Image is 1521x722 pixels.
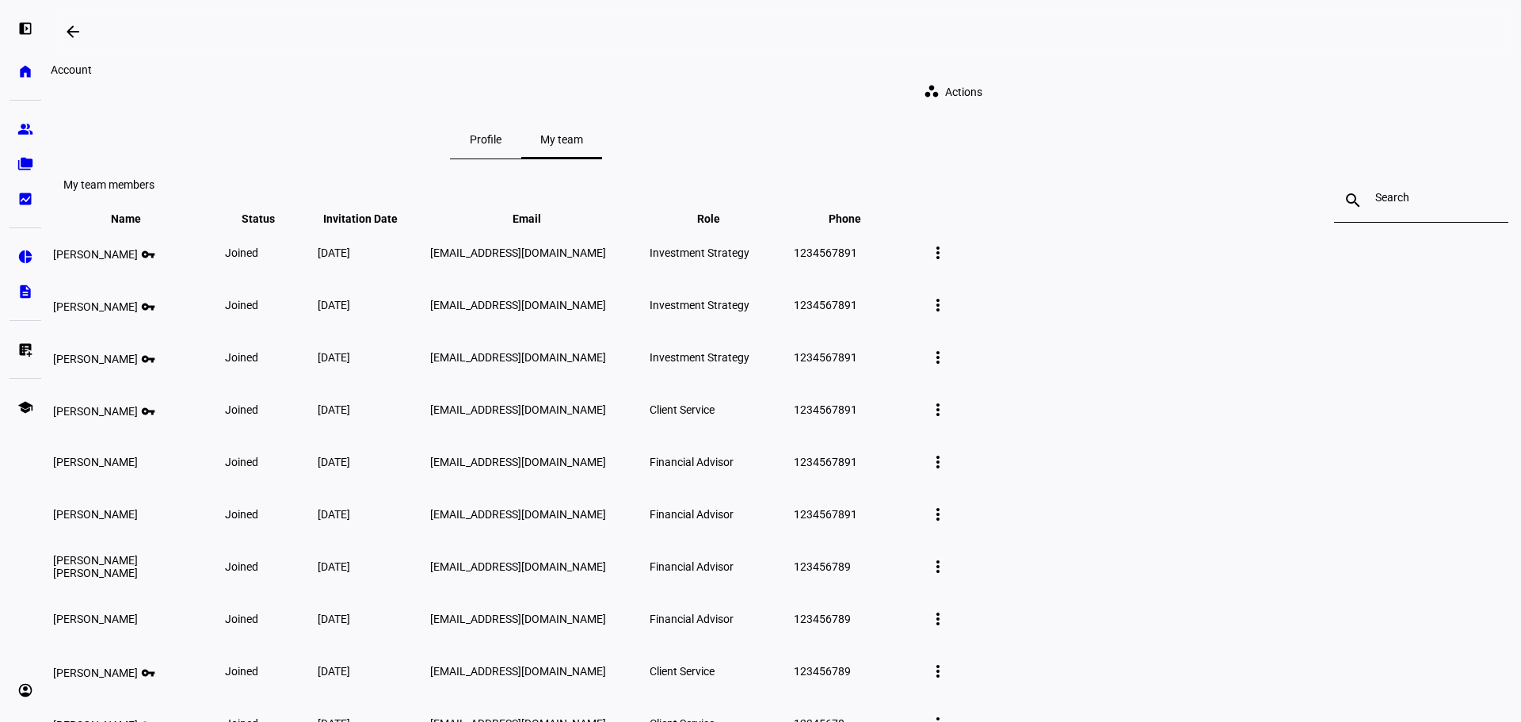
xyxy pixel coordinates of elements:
[650,456,734,468] span: Financial Advisor
[138,402,157,415] mat-icon: vpn_key
[225,299,258,311] span: joined
[323,212,421,225] span: Invitation Date
[17,682,33,698] eth-mat-symbol: account_circle
[17,342,33,357] eth-mat-symbol: list_alt_add
[794,299,857,311] span: 1234567891
[829,212,885,225] span: Phone
[317,646,428,697] td: [DATE]
[53,300,138,313] span: [PERSON_NAME]
[794,508,857,521] span: 1234567891
[225,403,258,416] span: joined
[928,662,947,681] mat-icon: more_vert
[650,508,734,521] span: Financial Advisor
[650,613,734,625] span: Financial Advisor
[17,191,33,207] eth-mat-symbol: bid_landscape
[17,284,33,300] eth-mat-symbol: description
[650,351,749,364] span: Investment Strategy
[928,348,947,367] mat-icon: more_vert
[928,296,947,315] mat-icon: more_vert
[225,508,258,521] span: joined
[430,351,606,364] span: [EMAIL_ADDRESS][DOMAIN_NAME]
[63,178,154,191] eth-data-table-title: My team members
[794,403,857,416] span: 1234567891
[317,280,428,330] td: [DATE]
[225,246,258,259] span: joined
[928,609,947,628] mat-icon: more_vert
[911,76,1001,108] button: Actions
[1334,191,1372,210] mat-icon: search
[794,665,851,678] span: 123456789
[794,456,857,468] span: 1234567891
[513,212,565,225] span: Email
[10,241,41,273] a: pie_chart
[540,134,583,145] span: My team
[53,353,138,365] span: [PERSON_NAME]
[928,453,947,472] mat-icon: more_vert
[138,297,157,311] mat-icon: vpn_key
[650,246,749,259] span: Investment Strategy
[430,560,606,573] span: [EMAIL_ADDRESS][DOMAIN_NAME]
[794,560,851,573] span: 123456789
[138,663,157,677] mat-icon: vpn_key
[53,456,138,468] span: [PERSON_NAME]
[430,456,606,468] span: [EMAIL_ADDRESS][DOMAIN_NAME]
[53,405,138,418] span: [PERSON_NAME]
[17,121,33,137] eth-mat-symbol: group
[650,665,715,678] span: Client Service
[225,613,258,625] span: joined
[242,212,299,225] span: Status
[924,83,940,99] mat-icon: workspaces
[225,456,258,468] span: joined
[430,508,606,521] span: [EMAIL_ADDRESS][DOMAIN_NAME]
[794,246,857,259] span: 1234567891
[697,212,744,225] span: Role
[470,134,501,145] span: Profile
[53,508,138,521] span: [PERSON_NAME]
[10,183,41,215] a: bid_landscape
[928,400,947,419] mat-icon: more_vert
[225,351,258,364] span: joined
[317,489,428,540] td: [DATE]
[650,299,749,311] span: Investment Strategy
[928,505,947,524] mat-icon: more_vert
[317,384,428,435] td: [DATE]
[928,557,947,576] mat-icon: more_vert
[10,55,41,87] a: home
[430,403,606,416] span: [EMAIL_ADDRESS][DOMAIN_NAME]
[650,403,715,416] span: Client Service
[650,560,734,573] span: Financial Advisor
[317,227,428,278] td: [DATE]
[317,332,428,383] td: [DATE]
[225,560,258,573] span: joined
[10,113,41,145] a: group
[17,156,33,172] eth-mat-symbol: folder_copy
[430,665,606,678] span: [EMAIL_ADDRESS][DOMAIN_NAME]
[317,594,428,644] td: [DATE]
[63,22,82,41] mat-icon: arrow_backwards
[17,21,33,36] eth-mat-symbol: left_panel_open
[51,63,1001,76] div: Account
[430,246,606,259] span: [EMAIL_ADDRESS][DOMAIN_NAME]
[138,350,157,363] mat-icon: vpn_key
[225,665,258,678] span: joined
[10,276,41,308] a: description
[138,245,157,258] mat-icon: vpn_key
[17,249,33,265] eth-mat-symbol: pie_chart
[111,212,165,225] span: Name
[928,243,947,262] mat-icon: more_vert
[317,437,428,487] td: [DATE]
[17,63,33,79] eth-mat-symbol: home
[945,76,982,108] span: Actions
[53,667,138,679] span: [PERSON_NAME]
[430,299,606,311] span: [EMAIL_ADDRESS][DOMAIN_NAME]
[53,248,138,261] span: [PERSON_NAME]
[794,351,857,364] span: 1234567891
[53,554,138,579] span: [PERSON_NAME] [PERSON_NAME]
[53,613,138,625] span: [PERSON_NAME]
[10,148,41,180] a: folder_copy
[430,613,606,625] span: [EMAIL_ADDRESS][DOMAIN_NAME]
[1375,191,1467,204] input: Search
[17,399,33,415] eth-mat-symbol: school
[898,76,1001,108] eth-quick-actions: Actions
[794,613,851,625] span: 123456789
